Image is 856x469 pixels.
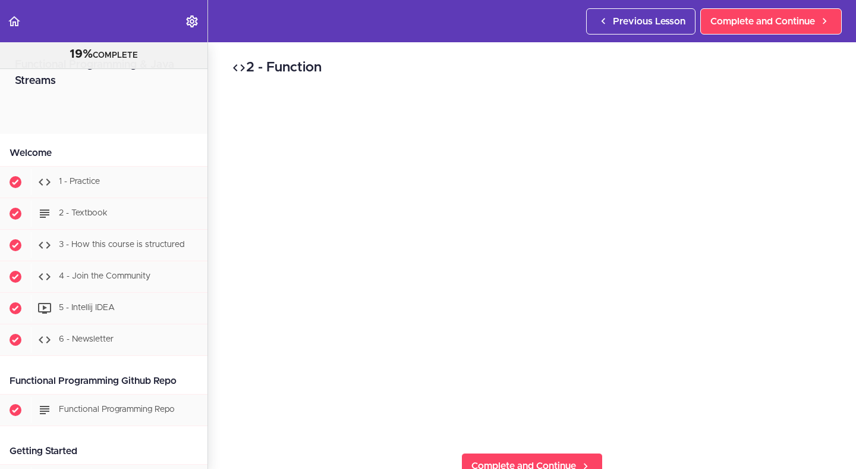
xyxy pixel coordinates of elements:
[59,240,184,249] span: 3 - How this course is structured
[613,14,685,29] span: Previous Lesson
[59,335,114,343] span: 6 - Newsletter
[232,58,832,78] h2: 2 - Function
[70,48,93,60] span: 19%
[59,209,108,217] span: 2 - Textbook
[59,405,175,414] span: Functional Programming Repo
[59,177,100,186] span: 1 - Practice
[586,8,695,35] a: Previous Lesson
[59,304,115,312] span: 5 - Intellij IDEA
[700,8,842,35] a: Complete and Continue
[15,47,193,62] div: COMPLETE
[185,14,199,29] svg: Settings Menu
[7,14,21,29] svg: Back to course curriculum
[59,272,150,280] span: 4 - Join the Community
[710,14,815,29] span: Complete and Continue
